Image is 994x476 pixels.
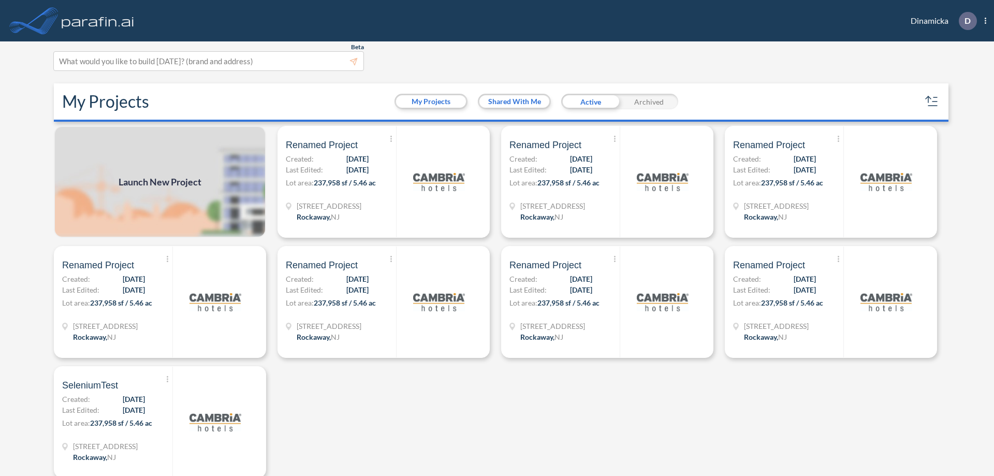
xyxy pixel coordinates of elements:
[794,164,816,175] span: [DATE]
[744,331,787,342] div: Rockaway, NJ
[351,43,364,51] span: Beta
[62,273,90,284] span: Created:
[413,276,465,328] img: logo
[107,333,116,341] span: NJ
[637,156,689,208] img: logo
[189,276,241,328] img: logo
[314,298,376,307] span: 237,958 sf / 5.46 ac
[90,298,152,307] span: 237,958 sf / 5.46 ac
[554,333,563,341] span: NJ
[286,153,314,164] span: Created:
[733,139,805,151] span: Renamed Project
[744,212,778,221] span: Rockaway ,
[520,333,554,341] span: Rockaway ,
[570,153,592,164] span: [DATE]
[620,94,678,109] div: Archived
[733,178,761,187] span: Lot area:
[509,139,581,151] span: Renamed Project
[733,284,770,295] span: Last Edited:
[520,331,563,342] div: Rockaway, NJ
[346,284,369,295] span: [DATE]
[520,321,585,331] span: 321 Mt Hope Ave
[744,333,778,341] span: Rockaway ,
[520,211,563,222] div: Rockaway, NJ
[286,164,323,175] span: Last Edited:
[62,394,90,405] span: Created:
[733,153,761,164] span: Created:
[62,379,118,392] span: SeleniumTest
[297,333,331,341] span: Rockaway ,
[62,92,149,111] h2: My Projects
[761,298,823,307] span: 237,958 sf / 5.46 ac
[119,175,201,189] span: Launch New Project
[286,284,323,295] span: Last Edited:
[637,276,689,328] img: logo
[331,212,340,221] span: NJ
[123,284,145,295] span: [DATE]
[570,164,592,175] span: [DATE]
[62,284,99,295] span: Last Edited:
[537,298,600,307] span: 237,958 sf / 5.46 ac
[744,211,787,222] div: Rockaway, NJ
[733,273,761,284] span: Created:
[520,212,554,221] span: Rockaway ,
[509,273,537,284] span: Created:
[761,178,823,187] span: 237,958 sf / 5.46 ac
[509,153,537,164] span: Created:
[509,178,537,187] span: Lot area:
[331,333,340,341] span: NJ
[413,156,465,208] img: logo
[733,164,770,175] span: Last Edited:
[396,95,466,108] button: My Projects
[509,259,581,271] span: Renamed Project
[346,273,369,284] span: [DATE]
[297,331,340,342] div: Rockaway, NJ
[123,405,145,415] span: [DATE]
[895,12,986,30] div: Dinamicka
[73,453,107,461] span: Rockaway ,
[73,333,107,341] span: Rockaway ,
[73,441,138,452] span: 321 Mt Hope Ave
[54,126,266,238] a: Launch New Project
[778,212,787,221] span: NJ
[297,212,331,221] span: Rockaway ,
[60,10,136,31] img: logo
[744,200,809,211] span: 321 Mt Hope Ave
[346,164,369,175] span: [DATE]
[924,93,940,110] button: sort
[520,200,585,211] span: 321 Mt Hope Ave
[62,405,99,415] span: Last Edited:
[860,156,912,208] img: logo
[286,273,314,284] span: Created:
[73,331,116,342] div: Rockaway, NJ
[733,298,761,307] span: Lot area:
[509,298,537,307] span: Lot area:
[964,16,971,25] p: D
[73,321,138,331] span: 321 Mt Hope Ave
[509,164,547,175] span: Last Edited:
[286,139,358,151] span: Renamed Project
[73,452,116,463] div: Rockaway, NJ
[189,396,241,448] img: logo
[123,394,145,405] span: [DATE]
[794,273,816,284] span: [DATE]
[794,284,816,295] span: [DATE]
[286,178,314,187] span: Lot area:
[794,153,816,164] span: [DATE]
[733,259,805,271] span: Renamed Project
[570,273,592,284] span: [DATE]
[537,178,600,187] span: 237,958 sf / 5.46 ac
[860,276,912,328] img: logo
[314,178,376,187] span: 237,958 sf / 5.46 ac
[570,284,592,295] span: [DATE]
[123,273,145,284] span: [DATE]
[346,153,369,164] span: [DATE]
[54,126,266,238] img: add
[62,259,134,271] span: Renamed Project
[297,321,361,331] span: 321 Mt Hope Ave
[778,333,787,341] span: NJ
[561,94,620,109] div: Active
[479,95,549,108] button: Shared With Me
[554,212,563,221] span: NJ
[286,298,314,307] span: Lot area:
